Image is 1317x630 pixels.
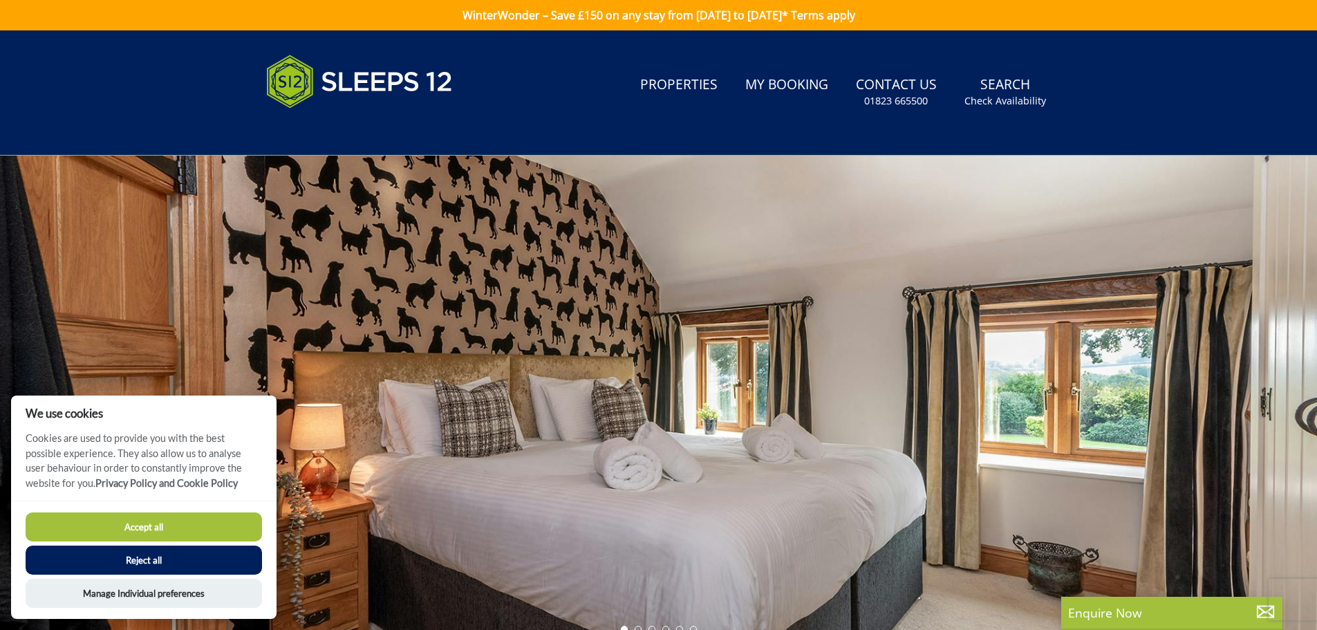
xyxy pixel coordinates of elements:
[1068,604,1276,622] p: Enquire Now
[26,546,262,575] button: Reject all
[850,70,942,115] a: Contact Us01823 665500
[95,477,238,489] a: Privacy Policy and Cookie Policy
[635,70,723,101] a: Properties
[740,70,834,101] a: My Booking
[11,407,277,420] h2: We use cookies
[864,94,928,108] small: 01823 665500
[26,512,262,541] button: Accept all
[964,94,1046,108] small: Check Availability
[26,579,262,608] button: Manage Individual preferences
[959,70,1052,115] a: SearchCheck Availability
[11,431,277,501] p: Cookies are used to provide you with the best possible experience. They also allow us to analyse ...
[266,47,453,116] img: Sleeps 12
[259,124,404,136] iframe: Customer reviews powered by Trustpilot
